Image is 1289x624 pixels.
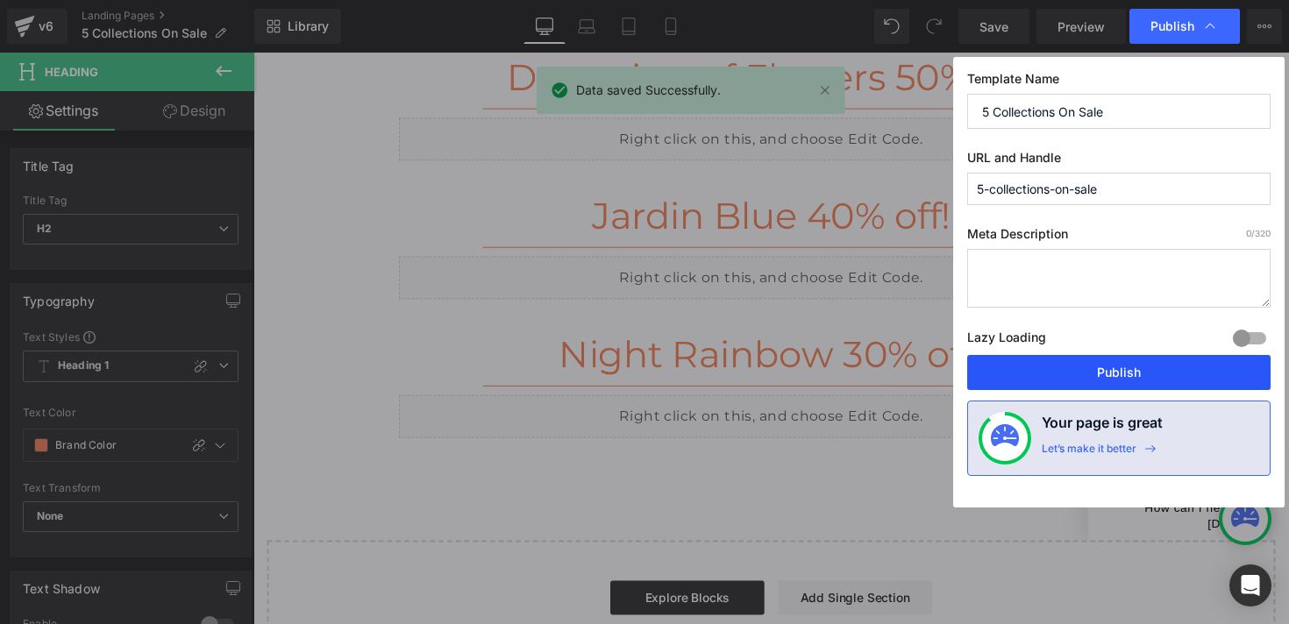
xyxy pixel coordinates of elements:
[1042,412,1163,442] h4: Your page is great
[1229,564,1271,606] div: Open Intercom Messenger
[1042,442,1136,464] div: Let’s make it better
[149,145,912,190] h2: Jardin Blue 40% off!
[967,226,1271,249] label: Meta Description
[1246,228,1251,238] span: 0
[967,355,1271,390] button: Publish
[1246,228,1271,238] span: /320
[149,4,912,48] h2: Dreaming of Flowers 50% off!
[14,499,154,571] iframe: Marketing Popup
[991,424,1019,452] img: onboarding-status.svg
[967,150,1271,173] label: URL and Handle
[967,326,1046,355] label: Lazy Loading
[366,541,523,576] a: Explore Blocks
[1150,18,1194,34] span: Publish
[538,541,695,576] a: Add Single Section
[149,287,912,332] h2: Night Rainbow 30% off!
[967,71,1271,94] label: Template Name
